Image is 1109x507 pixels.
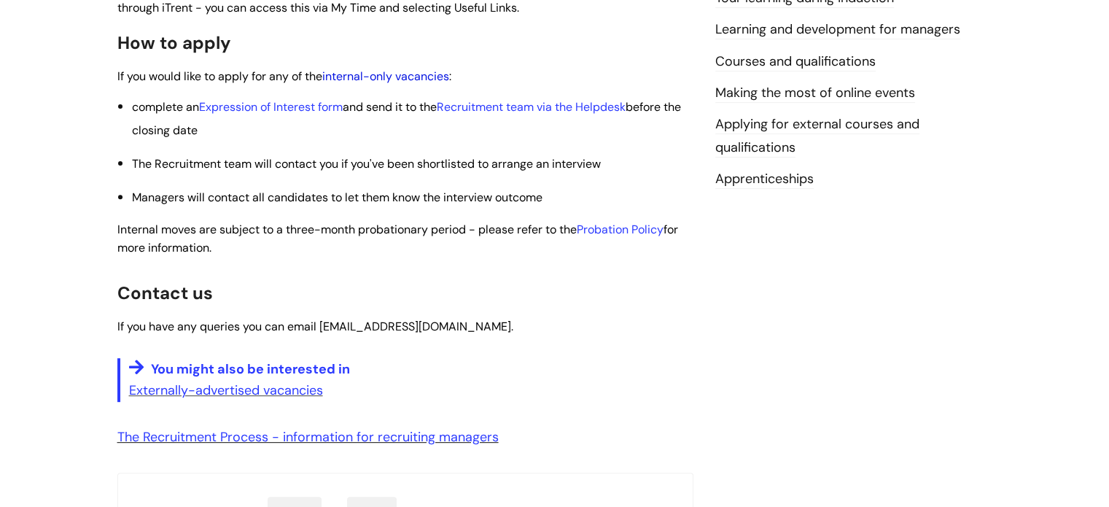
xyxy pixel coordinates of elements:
span: The Recruitment team will contact you if you've been shortlisted to arrange an interview [132,156,601,171]
a: Making the most of online events [715,84,915,103]
a: Expression of Interest form [199,99,343,115]
a: Probation Policy [577,222,664,237]
a: The Recruitment Process - information for recruiting managers [117,428,499,446]
span: Managers will contact all candidates to let them know the interview outcome [132,190,542,205]
span: If you would like to apply for any of the : [117,69,451,84]
span: Contact us [117,282,213,304]
span: If you have any queries you can email [EMAIL_ADDRESS][DOMAIN_NAME]. [117,319,513,334]
span: You might also be interested in [151,360,350,378]
span: losing date [139,123,198,138]
a: Learning and development for managers [715,20,960,39]
span: I [117,222,678,255]
a: internal-only vacancies [322,69,449,84]
span: nternal moves are subject to a three-month probationary period - please refer to the for more inf... [117,222,678,255]
a: Externally-advertised vacancies [129,382,323,399]
a: Courses and qualifications [715,53,876,71]
span: How to apply [117,31,231,54]
a: Applying for external courses and qualifications [715,115,919,158]
a: Recruitment team via the Helpdesk [437,99,626,115]
a: Apprenticeships [715,170,814,189]
span: complete an [132,99,199,115]
span: and send it to the before the c [132,99,681,138]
